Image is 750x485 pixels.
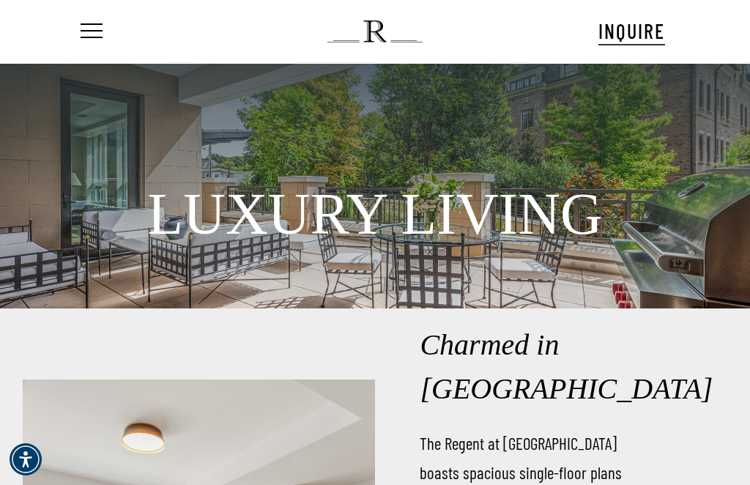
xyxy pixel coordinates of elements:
[420,323,637,411] h2: Charmed in [GEOGRAPHIC_DATA]
[10,443,42,475] div: Accessibility Menu
[598,18,665,43] span: INQUIRE
[327,21,422,42] img: The Regent
[598,17,665,45] a: INQUIRE
[66,174,684,254] h1: LUXURY LIVING
[78,24,103,40] a: Navigation Menu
